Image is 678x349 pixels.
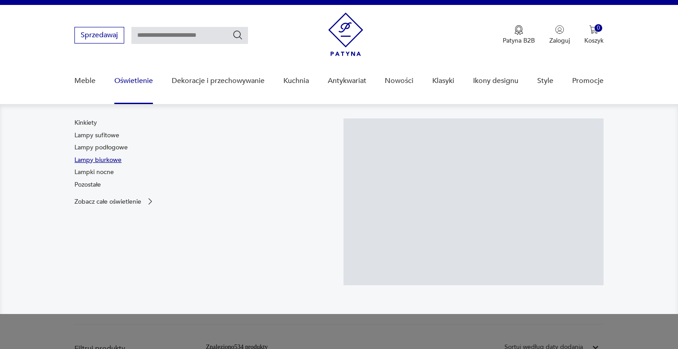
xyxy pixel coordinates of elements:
button: Sprzedawaj [74,27,124,44]
a: Ikony designu [473,64,518,98]
img: Ikonka użytkownika [555,25,564,34]
a: Klasyki [432,64,454,98]
a: Lampy biurkowe [74,156,122,165]
a: Dekoracje i przechowywanie [172,64,265,98]
a: Style [537,64,553,98]
button: 0Koszyk [584,25,604,45]
a: Lampy podłogowe [74,143,128,152]
p: Zobacz całe oświetlenie [74,199,141,205]
p: Zaloguj [549,36,570,45]
button: Szukaj [232,30,243,40]
a: Oświetlenie [114,64,153,98]
div: 0 [595,24,602,32]
a: Kinkiety [74,118,97,127]
img: Ikona koszyka [589,25,598,34]
button: Patyna B2B [503,25,535,45]
a: Pozostałe [74,180,101,189]
p: Koszyk [584,36,604,45]
a: Antykwariat [328,64,366,98]
a: Promocje [572,64,604,98]
a: Ikona medaluPatyna B2B [503,25,535,45]
a: Nowości [385,64,413,98]
a: Lampki nocne [74,168,114,177]
p: Patyna B2B [503,36,535,45]
a: Lampy sufitowe [74,131,119,140]
img: Patyna - sklep z meblami i dekoracjami vintage [328,13,363,56]
a: Kuchnia [283,64,309,98]
button: Zaloguj [549,25,570,45]
a: Sprzedawaj [74,33,124,39]
a: Zobacz całe oświetlenie [74,197,155,206]
img: Ikona medalu [514,25,523,35]
a: Meble [74,64,96,98]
